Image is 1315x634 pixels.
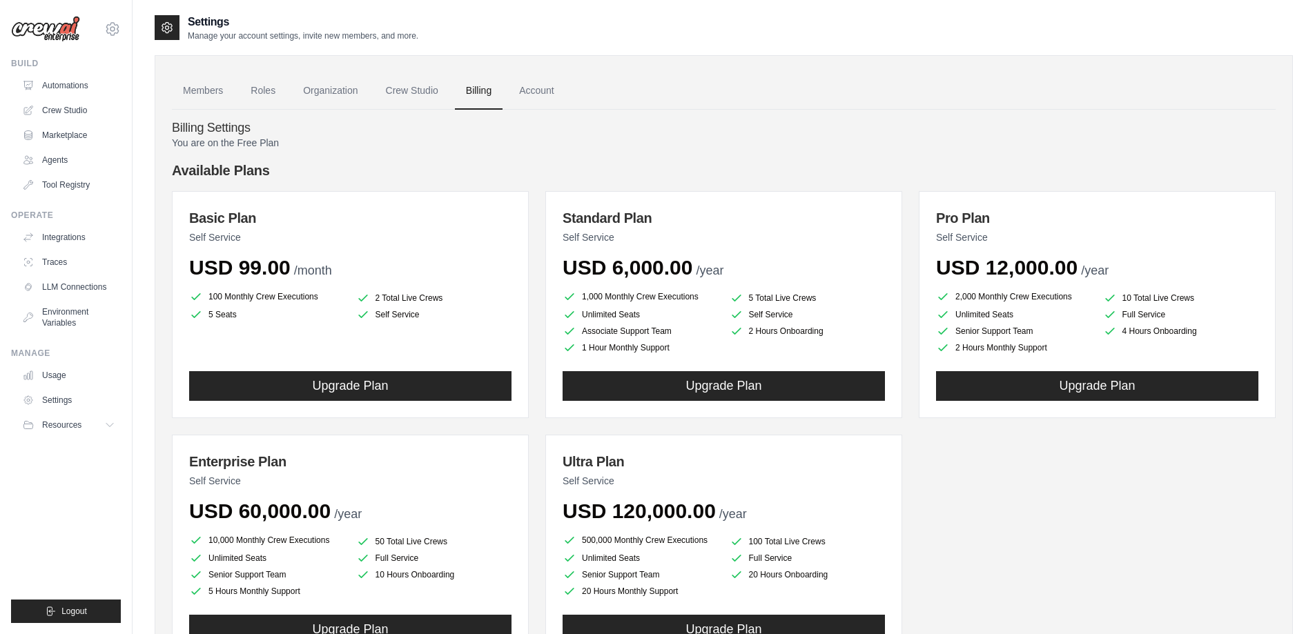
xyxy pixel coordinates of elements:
[563,474,885,488] p: Self Service
[17,124,121,146] a: Marketplace
[455,72,503,110] a: Billing
[292,72,369,110] a: Organization
[11,58,121,69] div: Build
[189,288,345,305] li: 100 Monthly Crew Executions
[188,14,418,30] h2: Settings
[172,136,1276,150] p: You are on the Free Plan
[563,584,719,598] li: 20 Hours Monthly Support
[17,149,121,171] a: Agents
[240,72,286,110] a: Roles
[356,551,512,565] li: Full Service
[563,324,719,338] li: Associate Support Team
[172,121,1276,136] h4: Billing Settings
[936,208,1258,228] h3: Pro Plan
[189,551,345,565] li: Unlimited Seats
[17,276,121,298] a: LLM Connections
[356,535,512,548] li: 50 Total Live Crews
[563,308,719,321] li: Unlimited Seats
[563,371,885,401] button: Upgrade Plan
[189,584,345,598] li: 5 Hours Monthly Support
[563,452,885,471] h3: Ultra Plan
[563,341,719,355] li: 1 Hour Monthly Support
[189,568,345,582] li: Senior Support Team
[17,414,121,436] button: Resources
[730,291,886,305] li: 5 Total Live Crews
[17,364,121,386] a: Usage
[936,288,1092,305] li: 2,000 Monthly Crew Executions
[936,308,1092,321] li: Unlimited Seats
[189,532,345,548] li: 10,000 Monthly Crew Executions
[375,72,449,110] a: Crew Studio
[563,499,716,522] span: USD 120,000.00
[356,291,512,305] li: 2 Total Live Crews
[719,507,747,521] span: /year
[730,324,886,338] li: 2 Hours Onboarding
[294,264,332,277] span: /month
[936,341,1092,355] li: 2 Hours Monthly Support
[1103,308,1259,321] li: Full Service
[189,474,512,488] p: Self Service
[563,256,692,279] span: USD 6,000.00
[17,301,121,334] a: Environment Variables
[42,419,81,430] span: Resources
[189,256,291,279] span: USD 99.00
[189,371,512,401] button: Upgrade Plan
[17,75,121,97] a: Automations
[730,535,886,548] li: 100 Total Live Crews
[508,72,565,110] a: Account
[17,389,121,411] a: Settings
[17,174,121,196] a: Tool Registry
[17,226,121,248] a: Integrations
[11,600,121,623] button: Logout
[11,210,121,221] div: Operate
[356,308,512,321] li: Self Service
[172,161,1276,180] h4: Available Plans
[17,99,121,121] a: Crew Studio
[936,230,1258,244] p: Self Service
[563,551,719,565] li: Unlimited Seats
[172,72,234,110] a: Members
[936,371,1258,401] button: Upgrade Plan
[189,499,331,522] span: USD 60,000.00
[730,568,886,582] li: 20 Hours Onboarding
[189,230,512,244] p: Self Service
[563,532,719,548] li: 500,000 Monthly Crew Executions
[61,606,87,617] span: Logout
[1103,324,1259,338] li: 4 Hours Onboarding
[936,256,1078,279] span: USD 12,000.00
[11,348,121,359] div: Manage
[11,16,80,42] img: Logo
[563,230,885,244] p: Self Service
[356,568,512,582] li: 10 Hours Onboarding
[334,507,362,521] span: /year
[188,30,418,41] p: Manage your account settings, invite new members, and more.
[730,308,886,321] li: Self Service
[189,208,512,228] h3: Basic Plan
[189,452,512,471] h3: Enterprise Plan
[1103,291,1259,305] li: 10 Total Live Crews
[730,551,886,565] li: Full Service
[189,308,345,321] li: 5 Seats
[696,264,723,277] span: /year
[17,251,121,273] a: Traces
[1081,264,1109,277] span: /year
[563,288,719,305] li: 1,000 Monthly Crew Executions
[563,208,885,228] h3: Standard Plan
[936,324,1092,338] li: Senior Support Team
[563,568,719,582] li: Senior Support Team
